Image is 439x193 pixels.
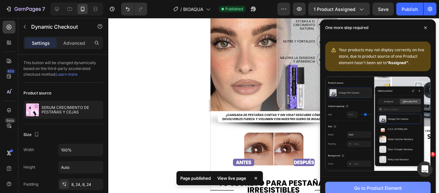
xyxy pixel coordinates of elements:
[402,6,418,13] div: Publish
[211,18,337,193] iframe: Design area
[180,175,211,181] p: Page published
[3,3,48,15] button: 7
[339,47,424,65] span: Your products may not display correctly on live store, due to product source of one Product eleme...
[6,69,15,74] div: 450
[58,161,103,173] input: Auto
[387,60,408,65] b: “Assigned”
[23,164,35,170] div: Height
[417,161,433,177] iframe: Intercom live chat
[121,3,147,15] div: Undo/Redo
[213,174,250,183] div: View live page
[23,181,38,187] div: Padding
[225,6,243,12] span: Published
[23,90,51,96] div: Product source
[71,182,102,188] div: 8, 24, 8, 24
[23,55,103,83] div: This button will be changed dynamically based on the third-party accelerated checkout method.
[32,40,50,46] p: Settings
[325,24,368,31] p: One more step required
[183,6,203,13] span: BIOAQUA
[5,118,15,123] div: Beta
[26,103,39,116] img: product feature img
[180,6,182,13] span: /
[41,105,101,114] p: SERUM CRECIMIENTO DE PESTAÑAS Y CEJAS
[430,152,435,157] span: 5
[63,40,85,46] p: Advanced
[308,3,370,15] button: 1 product assigned
[314,6,355,13] span: 1 product assigned
[58,144,103,156] input: Auto
[378,6,389,12] span: Save
[42,5,45,13] p: 7
[56,72,77,77] a: Learn more
[31,23,86,31] p: Dynamic Checkout
[354,185,402,191] div: Go to Product Element
[23,130,40,139] div: Size
[23,147,34,153] div: Width
[372,3,394,15] button: Save
[396,3,423,15] button: Publish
